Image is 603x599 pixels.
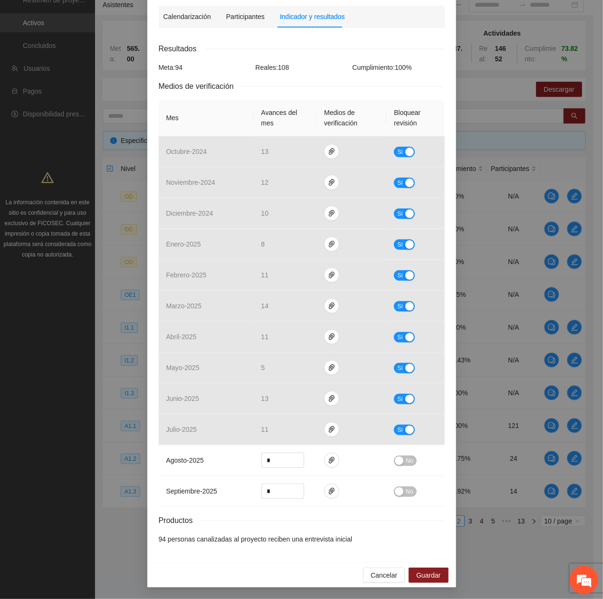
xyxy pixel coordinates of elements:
[256,64,289,71] span: Reales: 108
[156,62,253,73] div: Meta: 94
[397,332,403,342] span: Sí
[325,209,339,217] span: paper-clip
[159,43,204,55] span: Resultados
[49,48,160,61] div: Chatee con nosotros ahora
[397,239,403,250] span: Sí
[166,364,200,371] span: mayo - 2025
[254,100,317,136] th: Avances del mes
[280,11,345,22] div: Indicador y resultados
[159,514,201,526] span: Productos
[397,178,403,188] span: Sí
[226,11,265,22] div: Participantes
[325,179,339,186] span: paper-clip
[397,301,403,312] span: Sí
[166,487,217,495] span: septiembre - 2025
[324,298,339,314] button: paper-clip
[324,453,339,468] button: paper-clip
[166,333,197,341] span: abril - 2025
[261,209,269,217] span: 10
[324,267,339,283] button: paper-clip
[397,394,403,404] span: Sí
[166,395,199,402] span: junio - 2025
[325,302,339,310] span: paper-clip
[406,486,413,497] span: No
[166,209,213,217] span: diciembre - 2024
[325,271,339,279] span: paper-clip
[324,175,339,190] button: paper-clip
[324,484,339,499] button: paper-clip
[166,456,204,464] span: agosto - 2025
[5,259,181,293] textarea: Escriba su mensaje y pulse “Intro”
[397,270,403,281] span: Sí
[261,179,269,186] span: 12
[324,144,339,159] button: paper-clip
[166,148,207,155] span: octubre - 2024
[159,100,254,136] th: Mes
[325,456,339,464] span: paper-clip
[324,329,339,344] button: paper-clip
[325,148,339,155] span: paper-clip
[324,391,339,406] button: paper-clip
[397,425,403,435] span: Sí
[397,363,403,373] span: Sí
[159,534,445,544] li: 94 personas canalizadas al proyecto reciben una entrevista inicial
[166,240,201,248] span: enero - 2025
[324,422,339,437] button: paper-clip
[350,62,447,73] div: Cumplimiento: 100 %
[261,271,269,279] span: 11
[324,237,339,252] button: paper-clip
[156,5,179,28] div: Minimizar ventana de chat en vivo
[159,80,241,92] span: Medios de verificación
[261,395,269,402] span: 13
[397,147,403,157] span: Sí
[406,456,413,466] span: No
[325,487,339,495] span: paper-clip
[166,426,197,433] span: julio - 2025
[324,206,339,221] button: paper-clip
[325,240,339,248] span: paper-clip
[261,240,265,248] span: 8
[166,271,207,279] span: febrero - 2025
[409,568,448,583] button: Guardar
[166,302,202,310] span: marzo - 2025
[163,11,211,22] div: Calendarización
[363,568,405,583] button: Cancelar
[325,426,339,433] span: paper-clip
[325,395,339,402] span: paper-clip
[397,209,403,219] span: Sí
[325,333,339,341] span: paper-clip
[386,100,444,136] th: Bloquear revisión
[166,179,216,186] span: noviembre - 2024
[261,333,269,341] span: 11
[325,364,339,371] span: paper-clip
[416,570,440,580] span: Guardar
[371,570,397,580] span: Cancelar
[261,426,269,433] span: 11
[316,100,386,136] th: Medios de verificación
[324,360,339,375] button: paper-clip
[261,302,269,310] span: 14
[261,364,265,371] span: 5
[55,127,131,223] span: Estamos en línea.
[261,148,269,155] span: 13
